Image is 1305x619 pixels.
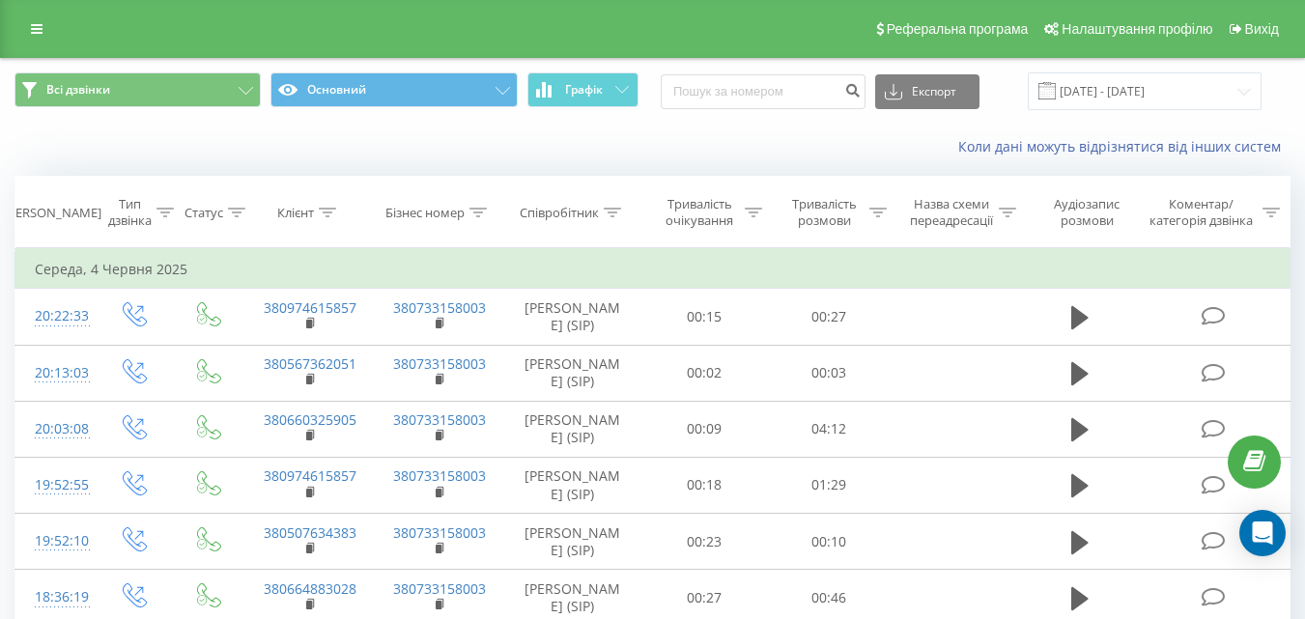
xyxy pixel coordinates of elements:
div: 20:13:03 [35,354,75,392]
div: Співробітник [520,205,599,221]
div: Open Intercom Messenger [1239,510,1286,556]
td: 00:23 [642,514,767,570]
div: Аудіозапис розмови [1038,196,1136,229]
span: Графік [565,83,603,97]
a: 380660325905 [264,410,356,429]
a: Коли дані можуть відрізнятися вiд інших систем [958,137,1291,155]
span: Реферальна програма [887,21,1029,37]
span: Вихід [1245,21,1279,37]
td: 00:18 [642,457,767,513]
a: 380664883028 [264,579,356,598]
td: [PERSON_NAME] (SIP) [503,457,642,513]
td: 00:02 [642,345,767,401]
td: 00:10 [767,514,892,570]
div: Тривалість розмови [784,196,865,229]
td: [PERSON_NAME] (SIP) [503,345,642,401]
button: Основний [270,72,517,107]
td: 00:09 [642,401,767,457]
a: 380733158003 [393,354,486,373]
div: [PERSON_NAME] [4,205,101,221]
div: Тривалість очікування [660,196,740,229]
a: 380567362051 [264,354,356,373]
span: Всі дзвінки [46,82,110,98]
a: 380733158003 [393,410,486,429]
td: 00:15 [642,289,767,345]
div: Клієнт [277,205,314,221]
td: [PERSON_NAME] (SIP) [503,289,642,345]
td: 00:27 [767,289,892,345]
div: Тип дзвінка [108,196,152,229]
a: 380507634383 [264,523,356,542]
div: 18:36:19 [35,578,75,616]
div: 20:03:08 [35,410,75,448]
td: Середа, 4 Червня 2025 [15,250,1291,289]
div: Статус [184,205,223,221]
input: Пошук за номером [661,74,865,109]
button: Графік [527,72,638,107]
a: 380733158003 [393,466,486,485]
button: Всі дзвінки [14,72,261,107]
a: 380733158003 [393,523,486,542]
button: Експорт [875,74,979,109]
div: 19:52:10 [35,522,75,560]
div: Бізнес номер [385,205,465,221]
a: 380974615857 [264,466,356,485]
div: 20:22:33 [35,297,75,335]
a: 380733158003 [393,579,486,598]
div: 19:52:55 [35,466,75,504]
span: Налаштування профілю [1062,21,1212,37]
a: 380974615857 [264,298,356,317]
td: 00:03 [767,345,892,401]
div: Назва схеми переадресації [909,196,994,229]
td: 04:12 [767,401,892,457]
td: [PERSON_NAME] (SIP) [503,514,642,570]
div: Коментар/категорія дзвінка [1145,196,1258,229]
td: 01:29 [767,457,892,513]
td: [PERSON_NAME] (SIP) [503,401,642,457]
a: 380733158003 [393,298,486,317]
